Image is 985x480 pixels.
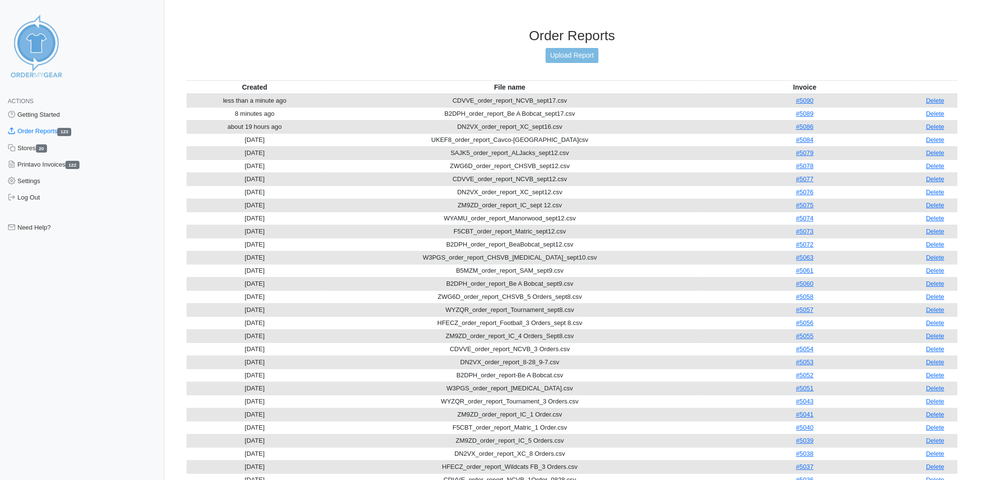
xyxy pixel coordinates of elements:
a: Upload Report [546,48,598,63]
td: ZM9ZD_order_report_IC_1 Order.csv [323,408,697,421]
td: less than a minute ago [187,94,323,108]
td: ZWG6D_order_report_CHSVB_5 Orders_sept8.csv [323,290,697,303]
td: CDVVE_order_report_NCVB_3 Orders.csv [323,342,697,356]
a: Delete [926,398,944,405]
td: [DATE] [187,251,323,264]
td: DN2VX_order_report_XC_sept16.csv [323,120,697,133]
td: UKEF8_order_report_Cavco-[GEOGRAPHIC_DATA]csv [323,133,697,146]
a: #5038 [796,450,813,457]
td: B2DPH_order_report_Be A Bobcat_sept17.csv [323,107,697,120]
td: [DATE] [187,146,323,159]
td: [DATE] [187,421,323,434]
a: Delete [926,97,944,104]
td: [DATE] [187,303,323,316]
a: Delete [926,332,944,340]
a: Delete [926,241,944,248]
a: #5056 [796,319,813,326]
a: Delete [926,358,944,366]
a: #5054 [796,345,813,353]
a: #5084 [796,136,813,143]
span: 122 [65,161,79,169]
a: #5053 [796,358,813,366]
td: [DATE] [187,225,323,238]
h3: Order Reports [187,28,957,44]
td: [DATE] [187,447,323,460]
td: [DATE] [187,316,323,329]
a: Delete [926,267,944,274]
a: #5057 [796,306,813,313]
a: #5077 [796,175,813,183]
td: [DATE] [187,342,323,356]
td: about 19 hours ago [187,120,323,133]
a: #5040 [796,424,813,431]
a: Delete [926,372,944,379]
a: Delete [926,463,944,470]
a: #5051 [796,385,813,392]
td: B5MZM_order_report_SAM_sept9.csv [323,264,697,277]
td: W3PGS_order_report_[MEDICAL_DATA].csv [323,382,697,395]
th: Created [187,80,323,94]
td: ZM9ZD_order_report_IC_sept 12.csv [323,199,697,212]
td: [DATE] [187,356,323,369]
a: #5055 [796,332,813,340]
a: Delete [926,306,944,313]
td: [DATE] [187,159,323,172]
a: Delete [926,162,944,170]
a: Delete [926,188,944,196]
td: B2DPH_order_report_BeaBobcat_sept12.csv [323,238,697,251]
a: Delete [926,345,944,353]
td: [DATE] [187,264,323,277]
a: #5075 [796,201,813,209]
a: #5086 [796,123,813,130]
td: [DATE] [187,186,323,199]
td: CDVVE_order_report_NCVB_sept17.csv [323,94,697,108]
td: B2DPH_order_report-Be A Bobcat.csv [323,369,697,382]
a: #5076 [796,188,813,196]
a: Delete [926,411,944,418]
td: [DATE] [187,460,323,473]
td: [DATE] [187,369,323,382]
td: ZM9ZD_order_report_IC_5 Orders.csv [323,434,697,447]
td: B2DPH_order_report_Be A Bobcat_sept9.csv [323,277,697,290]
td: [DATE] [187,238,323,251]
th: File name [323,80,697,94]
td: [DATE] [187,277,323,290]
td: W3PGS_order_report_CHSVB_[MEDICAL_DATA]_sept10.csv [323,251,697,264]
a: #5061 [796,267,813,274]
td: HFECZ_order_report_Wildcats FB_3 Orders.csv [323,460,697,473]
a: #5063 [796,254,813,261]
span: 20 [36,144,47,153]
a: Delete [926,293,944,300]
a: #5058 [796,293,813,300]
td: WYZQR_order_report_Tournament_sept8.csv [323,303,697,316]
td: CDVVE_order_report_NCVB_sept12.csv [323,172,697,186]
a: #5089 [796,110,813,117]
a: Delete [926,110,944,117]
td: ZM9ZD_order_report_IC_4 Orders_Sept8.csv [323,329,697,342]
td: [DATE] [187,329,323,342]
td: DN2VX_order_report_XC_8 Orders.csv [323,447,697,460]
a: Delete [926,215,944,222]
a: Delete [926,228,944,235]
a: Delete [926,149,944,156]
a: #5041 [796,411,813,418]
th: Invoice [697,80,913,94]
a: Delete [926,280,944,287]
a: #5079 [796,149,813,156]
a: #5074 [796,215,813,222]
a: Delete [926,201,944,209]
a: Delete [926,175,944,183]
a: #5052 [796,372,813,379]
a: Delete [926,385,944,392]
a: #5072 [796,241,813,248]
td: [DATE] [187,172,323,186]
td: HFECZ_order_report_Football_3 Orders_sept 8.csv [323,316,697,329]
a: #5078 [796,162,813,170]
td: [DATE] [187,212,323,225]
td: [DATE] [187,434,323,447]
span: 123 [57,128,71,136]
a: #5037 [796,463,813,470]
td: WYAMU_order_report_Manorwood_sept12.csv [323,212,697,225]
td: SAJK5_order_report_ALJacks_sept12.csv [323,146,697,159]
td: [DATE] [187,290,323,303]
